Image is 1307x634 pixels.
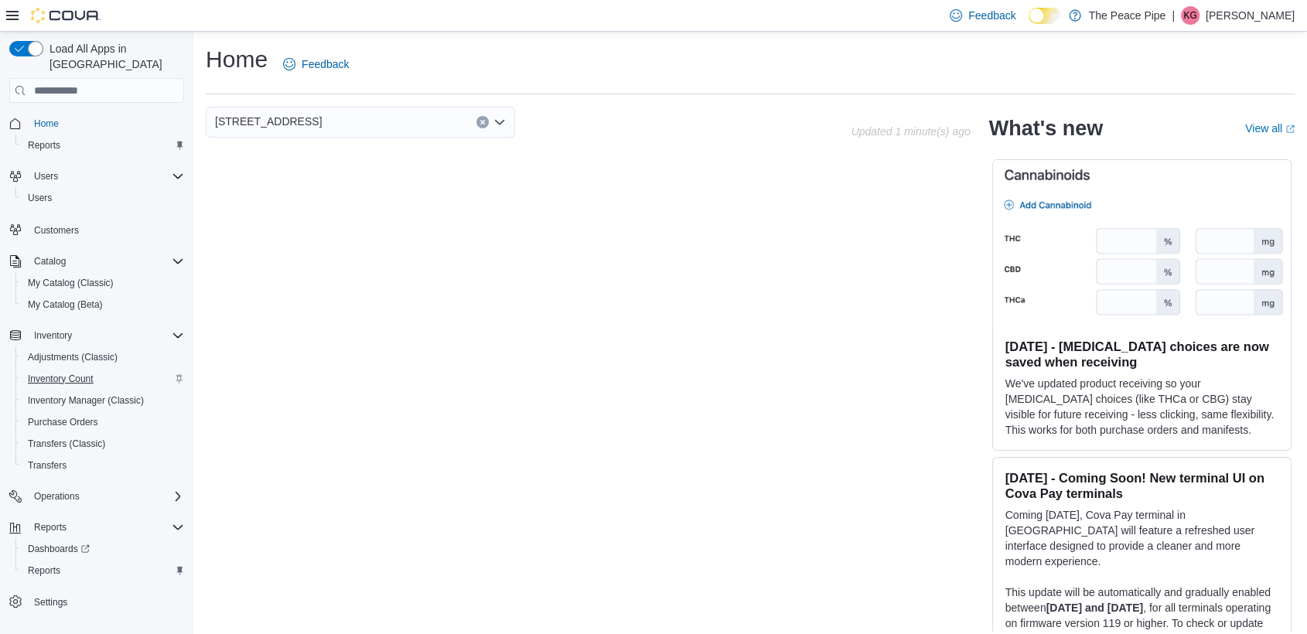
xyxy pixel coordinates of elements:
[28,351,118,363] span: Adjustments (Classic)
[1005,376,1278,438] p: We've updated product receiving so your [MEDICAL_DATA] choices (like THCa or CBG) stay visible fo...
[968,8,1015,23] span: Feedback
[1005,339,1278,370] h3: [DATE] - [MEDICAL_DATA] choices are now saved when receiving
[22,370,100,388] a: Inventory Count
[28,518,184,537] span: Reports
[34,118,59,130] span: Home
[28,221,85,240] a: Customers
[3,112,190,135] button: Home
[28,167,64,186] button: Users
[22,435,111,453] a: Transfers (Classic)
[1089,6,1166,25] p: The Peace Pipe
[28,593,73,612] a: Settings
[31,8,101,23] img: Cova
[15,346,190,368] button: Adjustments (Classic)
[3,165,190,187] button: Users
[22,435,184,453] span: Transfers (Classic)
[15,560,190,581] button: Reports
[22,348,124,366] a: Adjustments (Classic)
[28,543,90,555] span: Dashboards
[28,487,86,506] button: Operations
[3,591,190,613] button: Settings
[22,391,150,410] a: Inventory Manager (Classic)
[28,438,105,450] span: Transfers (Classic)
[1029,24,1029,25] span: Dark Mode
[22,136,184,155] span: Reports
[34,255,66,268] span: Catalog
[22,189,184,207] span: Users
[15,187,190,209] button: Users
[22,295,184,314] span: My Catalog (Beta)
[15,135,190,156] button: Reports
[15,272,190,294] button: My Catalog (Classic)
[15,368,190,390] button: Inventory Count
[3,218,190,240] button: Customers
[22,540,96,558] a: Dashboards
[34,490,80,503] span: Operations
[1029,8,1061,24] input: Dark Mode
[28,220,184,239] span: Customers
[22,391,184,410] span: Inventory Manager (Classic)
[1285,124,1295,134] svg: External link
[22,561,184,580] span: Reports
[28,114,184,133] span: Home
[22,561,67,580] a: Reports
[22,370,184,388] span: Inventory Count
[28,252,72,271] button: Catalog
[3,251,190,272] button: Catalog
[3,516,190,538] button: Reports
[22,348,184,366] span: Adjustments (Classic)
[15,538,190,560] a: Dashboards
[28,252,184,271] span: Catalog
[34,596,67,608] span: Settings
[22,413,184,431] span: Purchase Orders
[28,592,184,612] span: Settings
[28,298,103,311] span: My Catalog (Beta)
[28,416,98,428] span: Purchase Orders
[22,456,184,475] span: Transfers
[989,116,1103,141] h2: What's new
[215,112,322,131] span: [STREET_ADDRESS]
[1181,6,1200,25] div: Katie Gordon
[3,325,190,346] button: Inventory
[28,277,114,289] span: My Catalog (Classic)
[28,326,78,345] button: Inventory
[22,136,67,155] a: Reports
[28,167,184,186] span: Users
[3,486,190,507] button: Operations
[277,49,355,80] a: Feedback
[493,116,506,128] button: Open list of options
[28,487,184,506] span: Operations
[22,189,58,207] a: Users
[34,170,58,182] span: Users
[22,413,104,431] a: Purchase Orders
[15,433,190,455] button: Transfers (Classic)
[15,390,190,411] button: Inventory Manager (Classic)
[28,459,67,472] span: Transfers
[851,125,970,138] p: Updated 1 minute(s) ago
[1005,470,1278,501] h3: [DATE] - Coming Soon! New terminal UI on Cova Pay terminals
[28,373,94,385] span: Inventory Count
[28,518,73,537] button: Reports
[1046,602,1143,614] strong: [DATE] and [DATE]
[1206,6,1295,25] p: [PERSON_NAME]
[15,455,190,476] button: Transfers
[28,326,184,345] span: Inventory
[22,295,109,314] a: My Catalog (Beta)
[1005,507,1278,569] p: Coming [DATE], Cova Pay terminal in [GEOGRAPHIC_DATA] will feature a refreshed user interface des...
[22,540,184,558] span: Dashboards
[206,44,268,75] h1: Home
[22,456,73,475] a: Transfers
[43,41,184,72] span: Load All Apps in [GEOGRAPHIC_DATA]
[22,274,120,292] a: My Catalog (Classic)
[15,411,190,433] button: Purchase Orders
[22,274,184,292] span: My Catalog (Classic)
[28,564,60,577] span: Reports
[34,329,72,342] span: Inventory
[15,294,190,315] button: My Catalog (Beta)
[302,56,349,72] span: Feedback
[34,521,67,533] span: Reports
[1172,6,1175,25] p: |
[34,224,79,237] span: Customers
[1245,122,1295,135] a: View allExternal link
[476,116,489,128] button: Clear input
